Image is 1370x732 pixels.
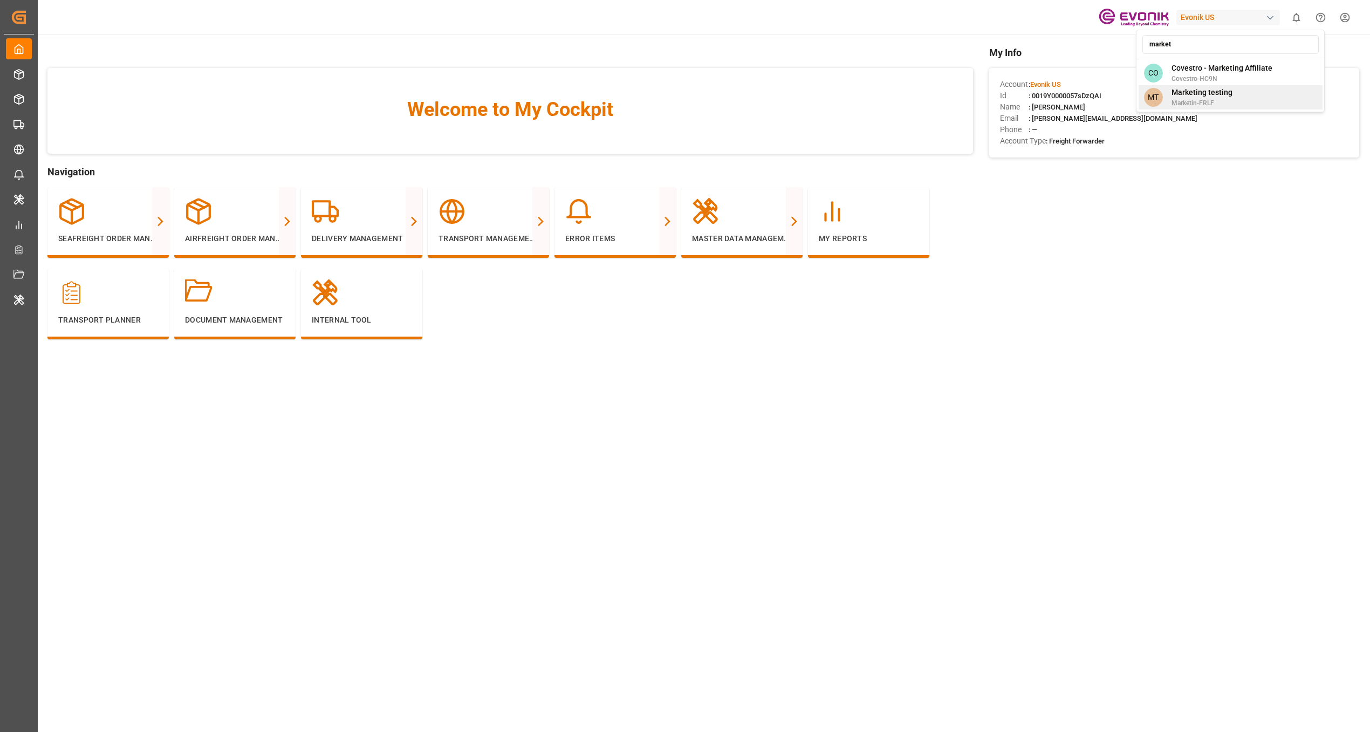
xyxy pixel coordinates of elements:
[1172,87,1232,98] span: Marketing testing
[1172,74,1272,84] span: Covestro-HC9N
[1172,98,1232,108] span: Marketin-FRLF
[1144,64,1163,83] span: CO
[1144,88,1163,107] span: MT
[1142,35,1319,54] input: Search an account...
[1172,63,1272,74] span: Covestro - Marketing Affiliate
